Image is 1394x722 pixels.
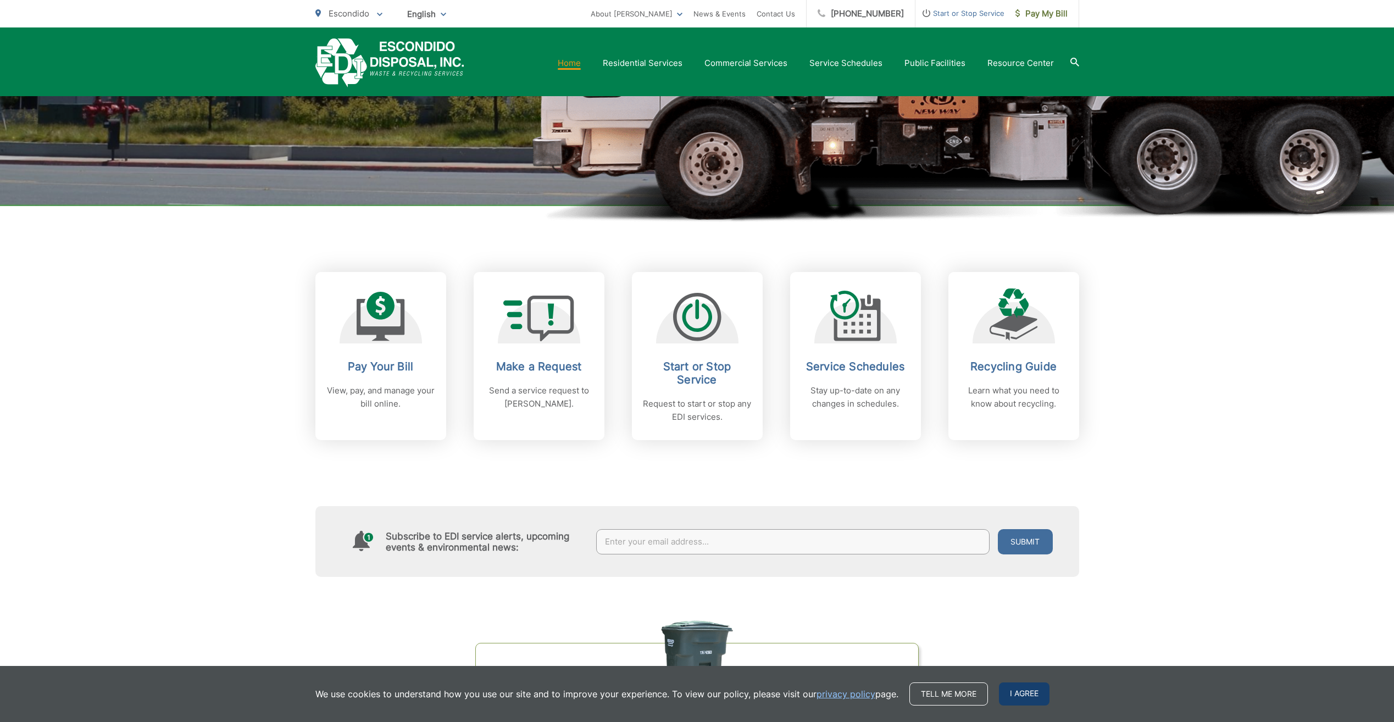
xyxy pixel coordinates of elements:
[801,360,910,373] h2: Service Schedules
[1015,7,1068,20] span: Pay My Bill
[909,682,988,706] a: Tell me more
[643,397,752,424] p: Request to start or stop any EDI services.
[643,360,752,386] h2: Start or Stop Service
[315,38,464,87] a: EDCD logo. Return to the homepage.
[326,360,435,373] h2: Pay Your Bill
[801,384,910,410] p: Stay up-to-date on any changes in schedules.
[591,7,682,20] a: About [PERSON_NAME]
[790,272,921,440] a: Service Schedules Stay up-to-date on any changes in schedules.
[998,529,1053,554] button: Submit
[329,8,369,19] span: Escondido
[704,57,787,70] a: Commercial Services
[315,687,898,701] p: We use cookies to understand how you use our site and to improve your experience. To view our pol...
[757,7,795,20] a: Contact Us
[603,57,682,70] a: Residential Services
[485,360,593,373] h2: Make a Request
[315,272,446,440] a: Pay Your Bill View, pay, and manage your bill online.
[959,384,1068,410] p: Learn what you need to know about recycling.
[596,529,990,554] input: Enter your email address...
[386,531,586,553] h4: Subscribe to EDI service alerts, upcoming events & environmental news:
[987,57,1054,70] a: Resource Center
[485,384,593,410] p: Send a service request to [PERSON_NAME].
[474,272,604,440] a: Make a Request Send a service request to [PERSON_NAME].
[999,682,1049,706] span: I agree
[326,384,435,410] p: View, pay, and manage your bill online.
[693,7,746,20] a: News & Events
[817,687,875,701] a: privacy policy
[959,360,1068,373] h2: Recycling Guide
[904,57,965,70] a: Public Facilities
[558,57,581,70] a: Home
[809,57,882,70] a: Service Schedules
[948,272,1079,440] a: Recycling Guide Learn what you need to know about recycling.
[399,4,454,24] span: English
